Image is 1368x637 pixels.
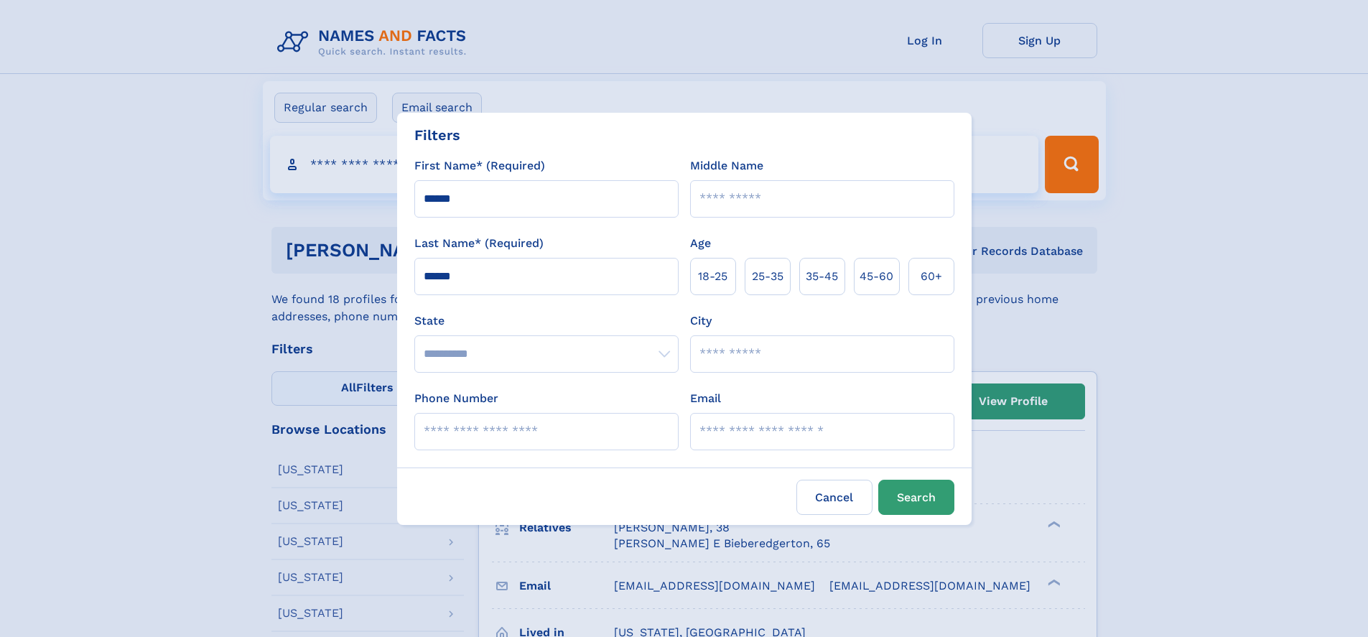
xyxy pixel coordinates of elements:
[414,390,498,407] label: Phone Number
[796,480,873,515] label: Cancel
[921,268,942,285] span: 60+
[690,157,763,175] label: Middle Name
[878,480,954,515] button: Search
[690,235,711,252] label: Age
[414,157,545,175] label: First Name* (Required)
[690,390,721,407] label: Email
[690,312,712,330] label: City
[698,268,727,285] span: 18‑25
[806,268,838,285] span: 35‑45
[860,268,893,285] span: 45‑60
[414,312,679,330] label: State
[752,268,783,285] span: 25‑35
[414,235,544,252] label: Last Name* (Required)
[414,124,460,146] div: Filters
